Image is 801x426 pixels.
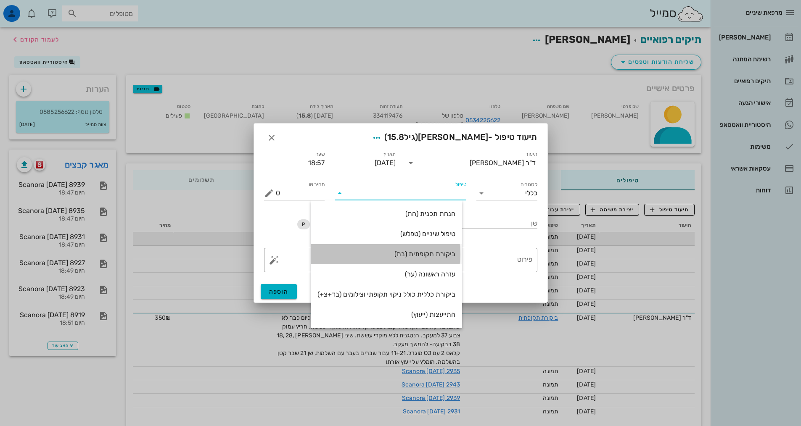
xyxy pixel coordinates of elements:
[317,250,455,258] div: ביקורת תקופתית (בת)
[317,210,455,218] div: הנחת תכנית (הת)
[317,310,455,318] div: התייעצות (ייעוץ)
[264,188,274,198] button: מחיר ₪ appended action
[309,181,325,188] label: מחיר ₪
[382,151,396,158] label: תאריך
[317,290,455,298] div: ביקורת כללית כולל ניקוי תקופתי וצילומים (בד+צ+)
[315,151,325,158] label: שעה
[384,132,418,142] span: (גיל )
[261,284,297,299] button: הוספה
[455,181,466,188] label: טיפול
[406,156,537,170] div: תיעודד"ר [PERSON_NAME]
[369,130,537,145] span: תיעוד טיפול -
[301,219,305,229] span: P
[317,270,455,278] div: עזרה ראשונה (ער)
[317,230,455,238] div: טיפול שיניים (טפלש)
[526,151,537,158] label: תיעוד
[269,288,289,295] span: הוספה
[520,181,537,188] label: קטגוריה
[418,132,488,142] span: [PERSON_NAME]
[470,159,536,167] div: ד"ר [PERSON_NAME]
[387,132,404,142] span: 15.8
